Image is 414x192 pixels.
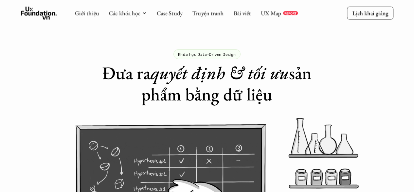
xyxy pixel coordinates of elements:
[192,9,224,17] a: Truyện tranh
[109,9,140,17] a: Các khóa học
[75,9,99,17] a: Giới thiệu
[347,7,393,19] a: Lịch khai giảng
[156,9,182,17] a: Case Study
[233,9,251,17] a: Bài viết
[178,52,236,56] p: Khóa học Data-Driven Design
[283,11,297,15] a: REPORT
[99,62,315,105] h1: Đưa ra sản phẩm bằng dữ liệu
[284,11,296,15] p: REPORT
[352,9,388,17] p: Lịch khai giảng
[151,61,289,84] em: quyết định & tối ưu
[261,9,281,17] a: UX Map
